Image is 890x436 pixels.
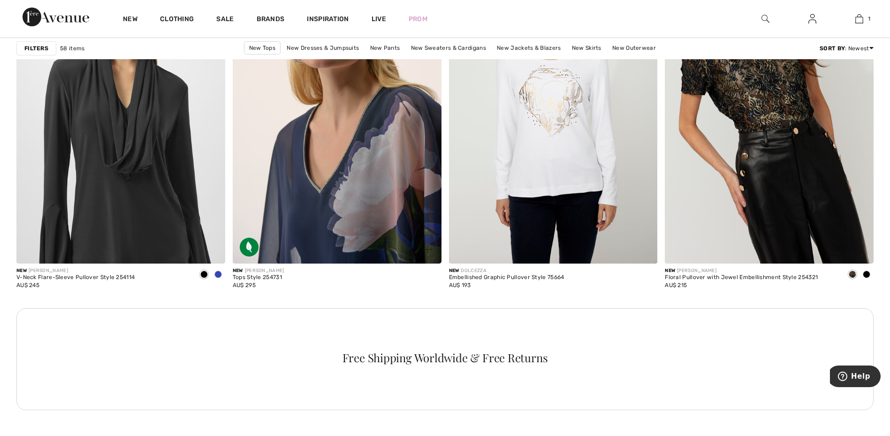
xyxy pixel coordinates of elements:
div: Royal Sapphire 163 [211,267,225,283]
a: New Sweaters & Cardigans [406,42,491,54]
div: Embellished Graphic Pullover Style 75664 [449,274,564,281]
span: Inspiration [307,15,349,25]
div: : Newest [820,44,874,53]
a: New Tops [244,41,281,54]
span: AU$ 193 [449,282,471,288]
a: New Jackets & Blazers [492,42,565,54]
a: Prom [409,14,427,24]
strong: Sort By [820,45,845,52]
span: AU$ 215 [665,282,687,288]
a: 1 [836,13,882,24]
span: New [16,268,27,273]
span: New [233,268,243,273]
div: Navy/gold [845,267,860,283]
a: New [123,15,137,25]
div: DOLCEZZA [449,267,564,274]
strong: Filters [24,44,48,53]
img: 1ère Avenue [23,8,89,26]
iframe: Opens a widget where you can find more information [830,366,881,389]
span: 1 [868,15,870,23]
img: search the website [761,13,769,24]
span: New [449,268,459,273]
a: New Dresses & Jumpsuits [282,42,364,54]
div: Black [197,267,211,283]
a: Clothing [160,15,194,25]
a: Brands [257,15,285,25]
a: Live [372,14,386,24]
div: V-Neck Flare-Sleeve Pullover Style 254114 [16,274,135,281]
div: Copper/Black [860,267,874,283]
a: New Pants [365,42,405,54]
div: Tops Style 254731 [233,274,284,281]
div: [PERSON_NAME] [16,267,135,274]
div: Floral Pullover with Jewel Embellishment Style 254321 [665,274,818,281]
span: 58 items [60,44,84,53]
img: Sustainable Fabric [240,238,259,257]
div: [PERSON_NAME] [233,267,284,274]
span: AU$ 245 [16,282,39,288]
a: New Outerwear [608,42,661,54]
span: New [665,268,675,273]
img: My Bag [855,13,863,24]
a: New Skirts [567,42,606,54]
a: Sign In [801,13,824,25]
a: Sale [216,15,234,25]
div: Free Shipping Worldwide & Free Returns [34,352,856,363]
img: plus_v2.svg [423,245,432,254]
span: AU$ 295 [233,282,256,288]
img: My Info [808,13,816,24]
div: [PERSON_NAME] [665,267,818,274]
